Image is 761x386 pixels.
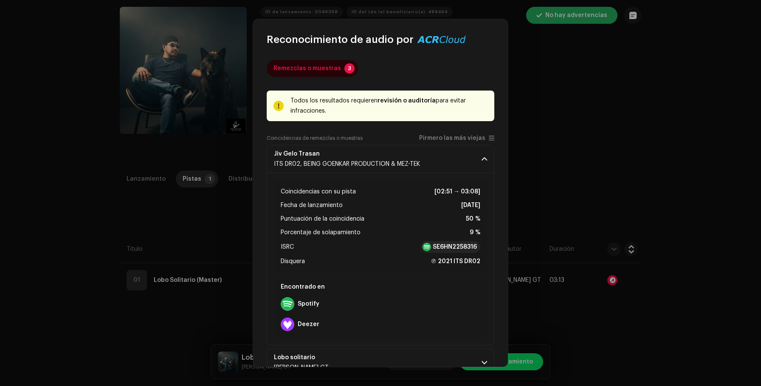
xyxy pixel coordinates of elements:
[281,187,356,197] span: Coincidencias con su pista
[274,354,315,361] strong: Lobo solitario
[461,200,480,210] strong: [DATE]
[273,60,341,77] div: Remezclas o muestras
[274,354,329,361] span: Lobo solitario
[290,96,488,116] div: Todos los resultados requieren para evitar infracciones.
[267,349,494,377] p-accordion-header: Lobo solitario[PERSON_NAME] GT
[344,63,355,74] p-badge: 3
[419,135,494,142] p-togglebutton: Pirmero las más viejas
[281,227,361,238] span: Porcentaje de solapamiento
[274,161,420,167] span: ITS DR02, BEING GOENKAR PRODUCTION & MEZ-TEK
[298,321,319,328] strong: Deezer
[281,242,294,252] span: ISRC
[277,280,484,294] div: Encontrado en
[434,187,480,197] strong: [02:51 → 03:08]
[466,214,480,224] strong: 50 %
[470,227,480,238] strong: 9 %
[267,145,494,173] p-accordion-header: Jiv Gelo TrasanITS DR02, BEING GOENKAR PRODUCTION & MEZ-TEK
[281,256,305,267] span: Disquera
[378,98,436,104] strong: revisión o auditoría
[267,33,414,46] span: Reconocimiento de audio por
[281,200,343,210] span: Fecha de lanzamiento
[419,135,485,142] span: Pirmero las más viejas
[267,173,494,345] p-accordion-content: Jiv Gelo TrasanITS DR02, BEING GOENKAR PRODUCTION & MEZ-TEK
[274,365,329,371] span: Chapin Charles GT
[274,150,320,157] strong: Jiv Gelo Trasan
[274,150,420,157] span: Jiv Gelo Trasan
[433,243,477,251] strong: SE6HN2258316
[298,301,319,307] strong: Spotify
[431,256,480,267] strong: ℗ 2021 ITS DR02
[281,214,364,224] span: Puntuación de la coincidencia
[267,135,363,142] label: Coincidencias de remezclas o muestras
